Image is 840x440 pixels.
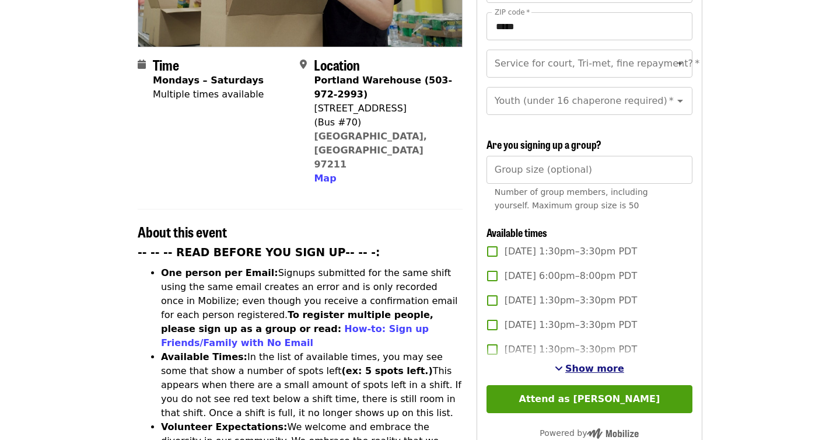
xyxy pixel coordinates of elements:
[153,75,264,86] strong: Mondays – Saturdays
[314,131,427,170] a: [GEOGRAPHIC_DATA], [GEOGRAPHIC_DATA] 97211
[153,88,264,102] div: Multiple times available
[161,421,288,432] strong: Volunteer Expectations:
[487,225,547,240] span: Available times
[161,267,278,278] strong: One person per Email:
[487,385,692,413] button: Attend as [PERSON_NAME]
[495,187,648,210] span: Number of group members, including yourself. Maximum group size is 50
[341,365,432,376] strong: (ex: 5 spots left.)
[505,294,637,308] span: [DATE] 1:30pm–3:30pm PDT
[138,59,146,70] i: calendar icon
[487,12,692,40] input: ZIP code
[153,54,179,75] span: Time
[161,323,429,348] a: How-to: Sign up Friends/Family with No Email
[314,172,336,186] button: Map
[314,102,453,116] div: [STREET_ADDRESS]
[505,269,637,283] span: [DATE] 6:00pm–8:00pm PDT
[314,54,360,75] span: Location
[505,318,637,332] span: [DATE] 1:30pm–3:30pm PDT
[314,75,452,100] strong: Portland Warehouse (503-972-2993)
[540,428,639,438] span: Powered by
[138,221,227,242] span: About this event
[300,59,307,70] i: map-marker-alt icon
[161,350,463,420] li: In the list of available times, you may see some that show a number of spots left This appears wh...
[487,156,692,184] input: [object Object]
[314,173,336,184] span: Map
[495,9,530,16] label: ZIP code
[565,363,624,374] span: Show more
[672,93,688,109] button: Open
[555,362,624,376] button: See more timeslots
[161,309,433,334] strong: To register multiple people, please sign up as a group or read:
[161,266,463,350] li: Signups submitted for the same shift using the same email creates an error and is only recorded o...
[487,137,601,152] span: Are you signing up a group?
[314,116,453,130] div: (Bus #70)
[161,351,247,362] strong: Available Times:
[587,428,639,439] img: Powered by Mobilize
[138,246,380,259] strong: -- -- -- READ BEFORE YOU SIGN UP-- -- -:
[505,245,637,259] span: [DATE] 1:30pm–3:30pm PDT
[505,343,637,357] span: [DATE] 1:30pm–3:30pm PDT
[672,55,688,72] button: Open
